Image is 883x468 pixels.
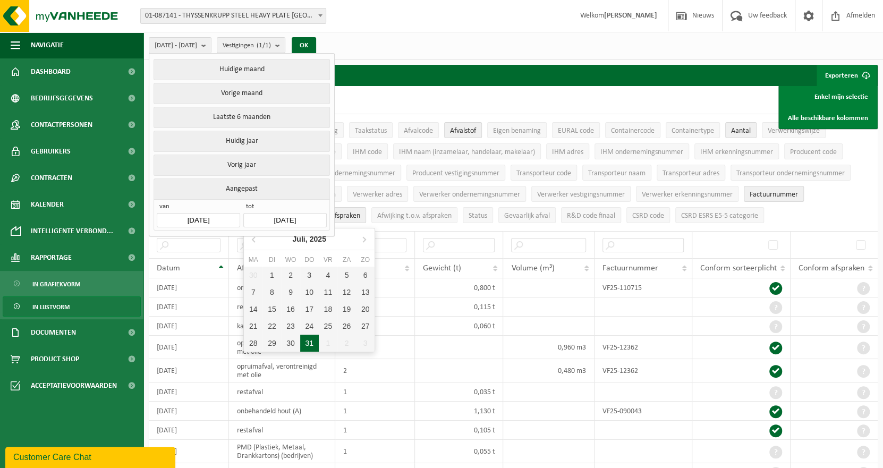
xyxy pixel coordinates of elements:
td: [DATE] [149,402,229,421]
span: In lijstvorm [32,297,70,317]
span: 01-087141 - THYSSENKRUPP STEEL HEAVY PLATE ANTWERP NV - ANTWERPEN [140,8,326,24]
td: 1 [335,317,415,336]
div: 11 [319,284,337,301]
span: Rapportage [31,244,72,271]
button: IHM naam (inzamelaar, handelaar, makelaar)IHM naam (inzamelaar, handelaar, makelaar): Activate to... [393,143,541,159]
span: Kalender [31,191,64,218]
div: di [262,254,281,265]
div: do [300,254,319,265]
button: ContainercodeContainercode: Activate to sort [605,122,660,138]
button: AfvalstofAfvalstof: Activate to sort [444,122,482,138]
span: Factuurnummer [750,191,798,199]
td: 1 [335,382,415,402]
span: EURAL code [558,127,594,135]
button: [DATE] - [DATE] [149,37,211,53]
span: Conform afspraken [799,264,864,273]
span: Producent vestigingsnummer [412,169,499,177]
div: 7 [244,284,262,301]
td: [DATE] [149,336,229,359]
span: Gevaarlijk afval [504,212,550,220]
div: 3 [300,267,319,284]
span: Verwerker vestigingsnummer [537,191,625,199]
div: 31 [300,335,319,352]
a: In lijstvorm [3,296,141,317]
td: [DATE] [149,297,229,317]
div: 1 [319,335,337,352]
button: Vestigingen(1/1) [217,37,285,53]
div: 4 [319,267,337,284]
span: Product Shop [31,346,79,372]
span: Documenten [31,319,76,346]
td: 1 [335,278,415,297]
span: Producent ondernemingsnummer [295,169,395,177]
div: 28 [244,335,262,352]
div: 26 [337,318,356,335]
span: R&D code finaal [567,212,615,220]
button: Huidige maand [154,59,329,80]
td: onbehandeld hout (A) [229,402,335,421]
div: 14 [244,301,262,318]
span: Gebruikers [31,138,71,165]
td: 0,105 t [415,421,503,440]
button: ContainertypeContainertype: Activate to sort [666,122,720,138]
div: 10 [300,284,319,301]
span: Verwerker erkenningsnummer [642,191,733,199]
td: restafval [229,421,335,440]
span: Taakstatus [355,127,387,135]
span: In grafiekvorm [32,274,80,294]
span: IHM ondernemingsnummer [600,148,683,156]
button: TaakstatusTaakstatus: Activate to sort [349,122,393,138]
i: 2025 [310,235,326,243]
td: 0,115 t [415,297,503,317]
span: Verwerker ondernemingsnummer [419,191,520,199]
div: 22 [262,318,281,335]
td: 1 [335,402,415,421]
div: 16 [281,301,300,318]
td: 0,480 m3 [503,359,594,382]
button: Vorige maand [154,83,329,104]
div: 20 [356,301,375,318]
span: IHM erkenningsnummer [700,148,773,156]
span: Volume (m³) [511,264,554,273]
div: 18 [319,301,337,318]
div: 29 [262,335,281,352]
button: Producent vestigingsnummerProducent vestigingsnummer: Activate to sort [406,165,505,181]
td: onbehandeld hout (A) [229,278,335,297]
span: CSRD ESRS E5-5 categorie [681,212,758,220]
span: Navigatie [31,32,64,58]
span: 01-087141 - THYSSENKRUPP STEEL HEAVY PLATE ANTWERP NV - ANTWERPEN [141,8,326,23]
span: Contactpersonen [31,112,92,138]
button: Laatste 6 maanden [154,107,329,128]
button: AantalAantal: Activate to sort [725,122,757,138]
td: [DATE] [149,421,229,440]
div: 8 [262,284,281,301]
span: Afwijking t.o.v. afspraken [377,212,452,220]
td: [DATE] [149,359,229,382]
button: StatusStatus: Activate to sort [463,207,493,223]
div: 30 [244,267,262,284]
span: Vestigingen [223,38,271,54]
a: Enkel mijn selectie [780,86,876,107]
td: VF25-12362 [595,359,692,382]
button: Transporteur codeTransporteur code: Activate to sort [511,165,577,181]
button: Vorig jaar [154,155,329,176]
div: 1 [262,267,281,284]
button: Gevaarlijk afval : Activate to sort [498,207,556,223]
td: 2 [335,297,415,317]
button: R&D code finaalR&amp;D code finaal: Activate to sort [561,207,621,223]
span: tot [243,202,326,213]
td: opruimafval, verontreinigd met olie [229,336,335,359]
td: 0,060 t [415,317,503,336]
div: 19 [337,301,356,318]
span: [DATE] - [DATE] [155,38,197,54]
div: 2 [281,267,300,284]
td: 1 [335,440,415,463]
button: Verwerker ondernemingsnummerVerwerker ondernemingsnummer: Activate to sort [413,186,526,202]
span: Transporteur naam [588,169,646,177]
td: restafval [229,297,335,317]
span: Transporteur ondernemingsnummer [736,169,845,177]
td: 0,960 m3 [503,336,594,359]
td: 0,800 t [415,278,503,297]
span: Eigen benaming [493,127,541,135]
td: 4 [335,336,415,359]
